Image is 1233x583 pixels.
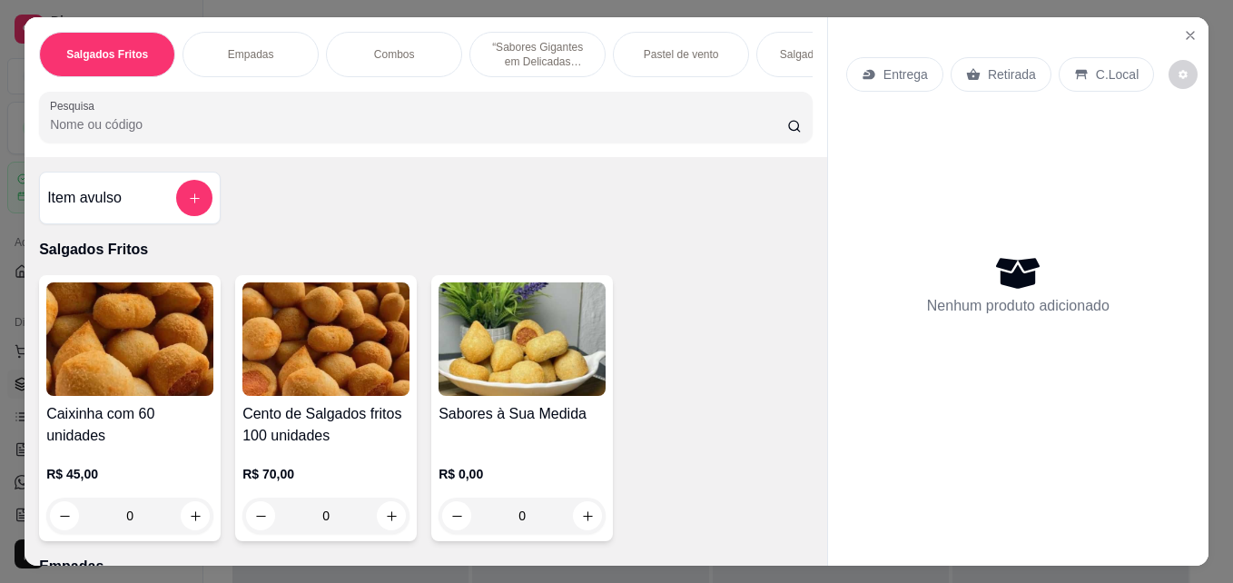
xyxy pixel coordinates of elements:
[485,40,590,69] p: “Sabores Gigantes em Delicadas Porções”
[377,501,406,530] button: increase-product-quantity
[50,98,101,114] label: Pesquisa
[644,47,719,62] p: Pastel de vento
[1096,65,1139,84] p: C.Local
[46,465,213,483] p: R$ 45,00
[439,403,606,425] h4: Sabores à Sua Medida
[780,47,870,62] p: Salgados Assados
[46,282,213,396] img: product-image
[50,501,79,530] button: decrease-product-quantity
[883,65,928,84] p: Entrega
[242,282,409,396] img: product-image
[47,187,122,209] h4: Item avulso
[242,465,409,483] p: R$ 70,00
[439,282,606,396] img: product-image
[46,403,213,447] h4: Caixinha com 60 unidades
[39,556,813,578] p: Empadas
[1169,60,1198,89] button: decrease-product-quantity
[374,47,415,62] p: Combos
[39,239,813,261] p: Salgados Fritos
[228,47,274,62] p: Empadas
[439,465,606,483] p: R$ 0,00
[246,501,275,530] button: decrease-product-quantity
[50,115,787,133] input: Pesquisa
[176,180,212,216] button: add-separate-item
[66,47,148,62] p: Salgados Fritos
[927,295,1110,317] p: Nenhum produto adicionado
[181,501,210,530] button: increase-product-quantity
[242,403,409,447] h4: Cento de Salgados fritos 100 unidades
[1176,21,1205,50] button: Close
[988,65,1036,84] p: Retirada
